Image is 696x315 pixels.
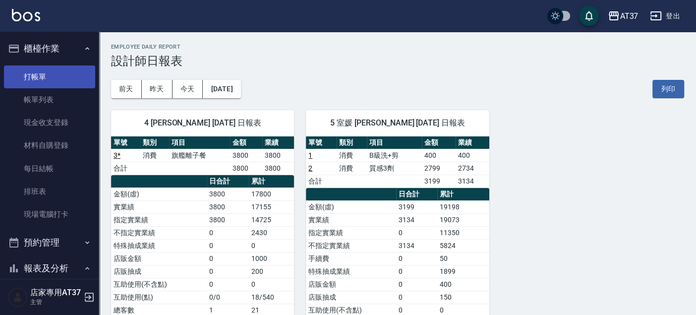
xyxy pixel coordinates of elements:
th: 類別 [140,136,170,149]
td: 1000 [249,252,294,265]
td: 2430 [249,226,294,239]
td: 19073 [437,213,489,226]
button: 櫃檯作業 [4,36,95,62]
a: 排班表 [4,180,95,203]
button: 報表及分析 [4,255,95,281]
td: 金額(虛) [306,200,396,213]
th: 金額 [230,136,262,149]
td: 0 [207,226,249,239]
button: AT37 [604,6,642,26]
td: 1899 [437,265,489,278]
a: 2 [308,164,312,172]
td: B級洗+剪 [367,149,422,162]
td: 不指定實業績 [306,239,396,252]
td: 400 [456,149,489,162]
td: 3134 [396,213,437,226]
td: 手續費 [306,252,396,265]
a: 現金收支登錄 [4,111,95,134]
td: 旗艦離子餐 [169,149,230,162]
td: 0 [207,278,249,291]
td: 3800 [207,200,249,213]
a: 材料自購登錄 [4,134,95,157]
img: Person [8,287,28,307]
td: 指定實業績 [111,213,207,226]
td: 3199 [422,175,456,188]
td: 3134 [456,175,489,188]
td: 2734 [456,162,489,175]
td: 17800 [249,188,294,200]
td: 3800 [230,149,262,162]
th: 單號 [111,136,140,149]
td: 0 [249,278,294,291]
button: [DATE] [203,80,240,98]
td: 不指定實業績 [111,226,207,239]
th: 項目 [367,136,422,149]
th: 日合計 [207,175,249,188]
th: 業績 [262,136,294,149]
p: 主管 [30,298,81,307]
td: 消費 [140,149,170,162]
td: 3800 [230,162,262,175]
td: 3134 [396,239,437,252]
button: 登出 [646,7,684,25]
th: 日合計 [396,188,437,201]
td: 3800 [207,188,249,200]
span: 4 [PERSON_NAME] [DATE] 日報表 [123,118,282,128]
button: 昨天 [142,80,173,98]
th: 類別 [337,136,367,149]
table: a dense table [306,136,489,188]
td: 0 [207,265,249,278]
button: 前天 [111,80,142,98]
a: 1 [308,151,312,159]
td: 17155 [249,200,294,213]
th: 金額 [422,136,456,149]
td: 0 [396,278,437,291]
td: 150 [437,291,489,304]
td: 18/540 [249,291,294,304]
th: 單號 [306,136,336,149]
td: 0 [396,252,437,265]
td: 店販抽成 [306,291,396,304]
td: 400 [437,278,489,291]
th: 項目 [169,136,230,149]
th: 業績 [456,136,489,149]
td: 3800 [207,213,249,226]
th: 累計 [249,175,294,188]
td: 19198 [437,200,489,213]
div: AT37 [620,10,638,22]
a: 打帳單 [4,65,95,88]
td: 0 [207,239,249,252]
img: Logo [12,9,40,21]
button: 預約管理 [4,230,95,255]
td: 2799 [422,162,456,175]
td: 實業績 [111,200,207,213]
td: 合計 [111,162,140,175]
a: 每日結帳 [4,157,95,180]
td: 合計 [306,175,336,188]
h2: Employee Daily Report [111,44,684,50]
td: 互助使用(點) [111,291,207,304]
td: 14725 [249,213,294,226]
th: 累計 [437,188,489,201]
td: 質感3劑 [367,162,422,175]
td: 400 [422,149,456,162]
button: save [579,6,599,26]
td: 0 [249,239,294,252]
button: 今天 [173,80,203,98]
td: 3199 [396,200,437,213]
td: 指定實業績 [306,226,396,239]
button: 列印 [652,80,684,98]
td: 消費 [337,162,367,175]
td: 3800 [262,162,294,175]
a: 現場電腦打卡 [4,203,95,226]
table: a dense table [111,136,294,175]
td: 金額(虛) [111,188,207,200]
td: 11350 [437,226,489,239]
span: 5 室媛 [PERSON_NAME] [DATE] 日報表 [318,118,477,128]
td: 互助使用(不含點) [111,278,207,291]
td: 特殊抽成業績 [306,265,396,278]
td: 店販金額 [111,252,207,265]
td: 200 [249,265,294,278]
td: 0 [396,291,437,304]
a: 帳單列表 [4,88,95,111]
